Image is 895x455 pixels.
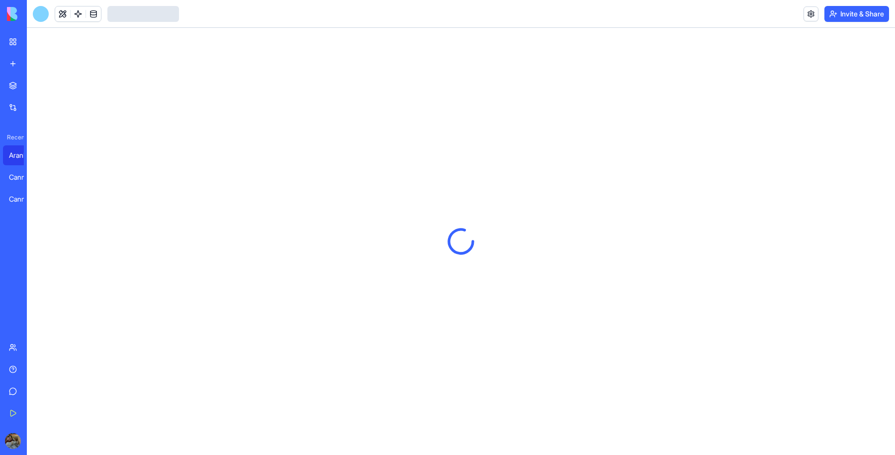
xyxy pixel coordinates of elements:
img: ACg8ocLckqTCADZMVyP0izQdSwexkWcE6v8a1AEXwgvbafi3xFy3vSx8=s96-c [5,433,21,449]
div: Cannabis Clinic KPI Tracker [9,172,37,182]
div: Arankan Production Tracker [9,150,37,160]
a: Cannabis Clinic KPI Tracker [3,167,43,187]
div: Cannabis Supply KPI Tracker [9,194,37,204]
img: logo [7,7,69,21]
button: Invite & Share [824,6,889,22]
a: Arankan Production Tracker [3,145,43,165]
a: Cannabis Supply KPI Tracker [3,189,43,209]
span: Recent [3,133,24,141]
